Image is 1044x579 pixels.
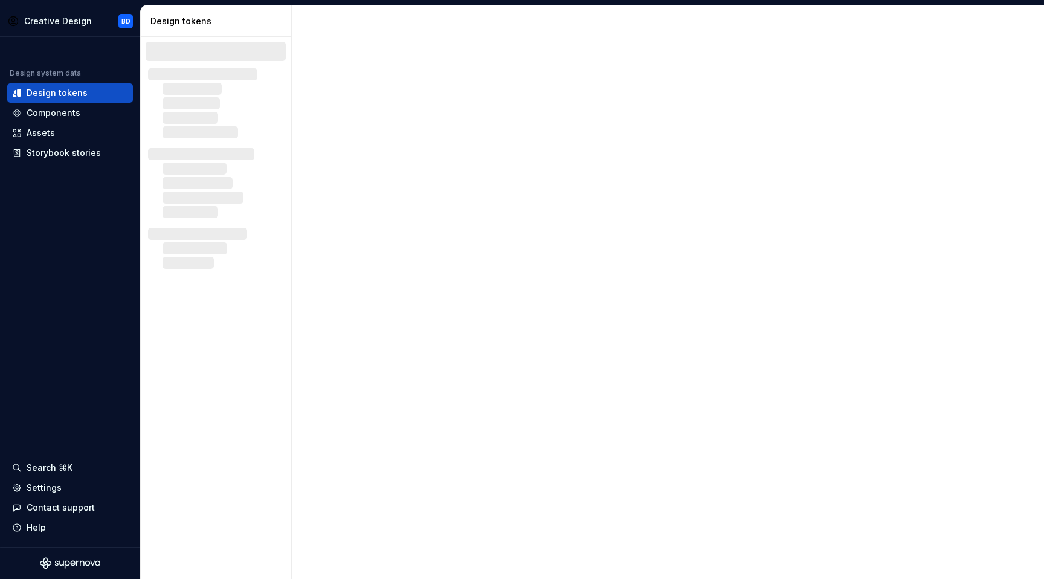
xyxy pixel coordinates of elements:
div: Contact support [27,502,95,514]
button: Help [7,518,133,537]
div: Components [27,107,80,119]
a: Components [7,103,133,123]
a: Storybook stories [7,143,133,163]
div: Design tokens [27,87,88,99]
button: Contact support [7,498,133,517]
div: Help [27,522,46,534]
svg: Supernova Logo [40,557,100,569]
div: Creative Design [24,15,92,27]
a: Design tokens [7,83,133,103]
button: Search ⌘K [7,458,133,477]
div: Storybook stories [27,147,101,159]
a: Assets [7,123,133,143]
div: Assets [27,127,55,139]
div: Settings [27,482,62,494]
div: Search ⌘K [27,462,72,474]
div: BD [121,16,130,26]
a: Settings [7,478,133,497]
div: Design system data [10,68,81,78]
button: Creative DesignBD [2,8,138,34]
div: Design tokens [150,15,286,27]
